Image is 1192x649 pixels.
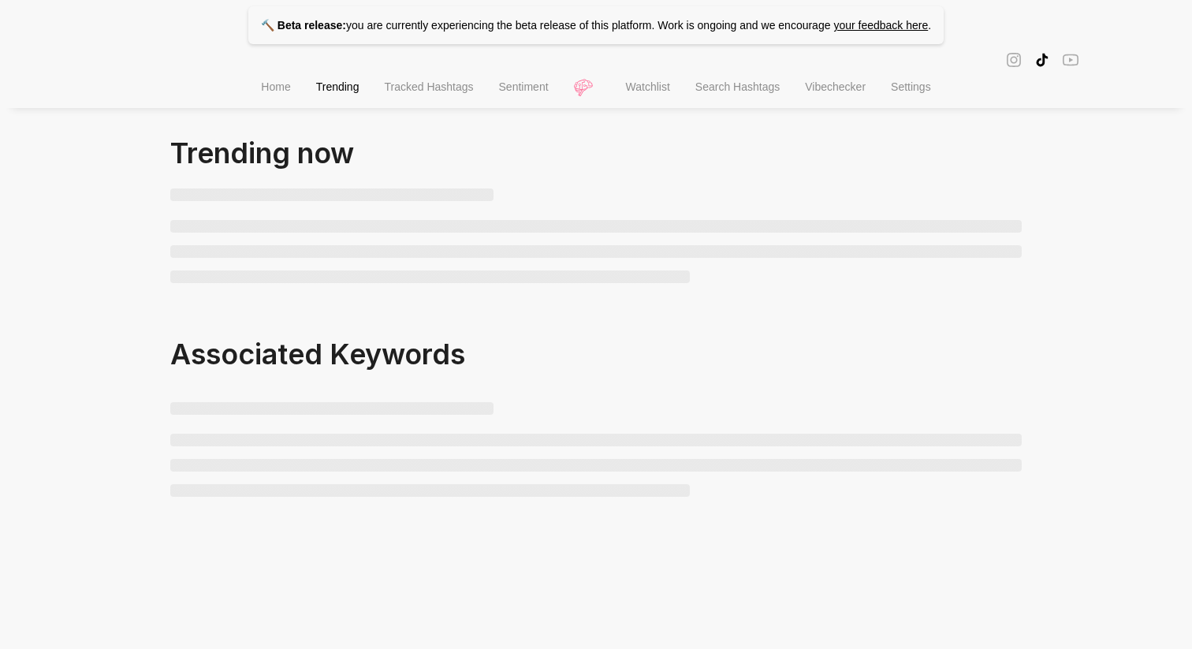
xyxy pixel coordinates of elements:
[626,80,670,93] span: Watchlist
[833,19,928,32] a: your feedback here
[499,80,549,93] span: Sentiment
[316,80,359,93] span: Trending
[261,80,290,93] span: Home
[384,80,473,93] span: Tracked Hashtags
[170,136,354,170] span: Trending now
[891,80,931,93] span: Settings
[1063,50,1078,69] span: youtube
[261,19,346,32] strong: 🔨 Beta release:
[695,80,780,93] span: Search Hashtags
[805,80,866,93] span: Vibechecker
[170,337,465,371] span: Associated Keywords
[248,6,944,44] p: you are currently experiencing the beta release of this platform. Work is ongoing and we encourage .
[1006,50,1022,69] span: instagram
